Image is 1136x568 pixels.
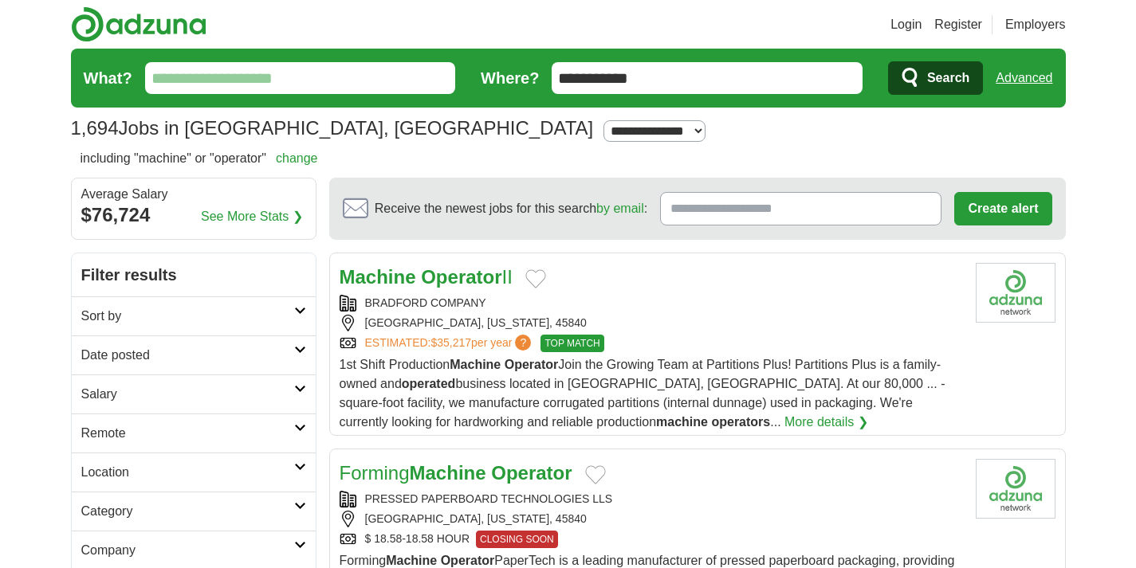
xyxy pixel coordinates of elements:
[72,253,316,296] h2: Filter results
[81,463,294,482] h2: Location
[596,202,644,215] a: by email
[927,62,969,94] span: Search
[430,336,471,349] span: $35,217
[888,61,983,95] button: Search
[81,424,294,443] h2: Remote
[81,201,306,229] div: $76,724
[81,188,306,201] div: Average Salary
[84,66,132,90] label: What?
[201,207,303,226] a: See More Stats ❯
[711,415,770,429] strong: operators
[421,266,501,288] strong: Operator
[402,377,456,390] strong: operated
[81,149,318,168] h2: including "machine" or "operator"
[976,459,1055,519] img: Company logo
[81,541,294,560] h2: Company
[540,335,603,352] span: TOP MATCH
[81,346,294,365] h2: Date posted
[996,62,1052,94] a: Advanced
[441,554,495,567] strong: Operator
[71,6,206,42] img: Adzuna logo
[340,531,963,548] div: $ 18.58-18.58 HOUR
[784,413,868,432] a: More details ❯
[525,269,546,288] button: Add to favorite jobs
[72,492,316,531] a: Category
[481,66,539,90] label: Where?
[450,358,501,371] strong: Machine
[476,531,558,548] span: CLOSING SOON
[340,462,572,484] a: FormingMachine Operator
[340,295,963,311] div: BRADFORD COMPANY
[72,374,316,413] a: Salary
[72,335,316,374] a: Date posted
[410,462,486,484] strong: Machine
[585,465,606,484] button: Add to favorite jobs
[340,266,513,288] a: Machine OperatorII
[340,491,963,507] div: PRESSED PAPERBOARD TECHNOLOGIES LLS
[340,358,945,429] span: 1st Shift Production Join the Growing Team at Partitions Plus! Partitions Plus is a family-owned ...
[934,15,982,34] a: Register
[81,307,294,326] h2: Sort by
[340,511,963,527] div: [GEOGRAPHIC_DATA], [US_STATE], 45840
[954,192,1051,225] button: Create alert
[515,335,531,351] span: ?
[81,502,294,521] h2: Category
[71,117,594,139] h1: Jobs in [GEOGRAPHIC_DATA], [GEOGRAPHIC_DATA]
[976,263,1055,323] img: Company logo
[1005,15,1066,34] a: Employers
[890,15,922,34] a: Login
[340,315,963,331] div: [GEOGRAPHIC_DATA], [US_STATE], 45840
[491,462,572,484] strong: Operator
[365,335,535,352] a: ESTIMATED:$35,217per year?
[276,151,318,165] a: change
[72,413,316,452] a: Remote
[81,385,294,404] h2: Salary
[340,266,416,288] strong: Machine
[72,452,316,492] a: Location
[375,199,647,218] span: Receive the newest jobs for this search :
[72,296,316,335] a: Sort by
[505,358,559,371] strong: Operator
[386,554,437,567] strong: Machine
[71,114,119,143] span: 1,694
[656,415,708,429] strong: machine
